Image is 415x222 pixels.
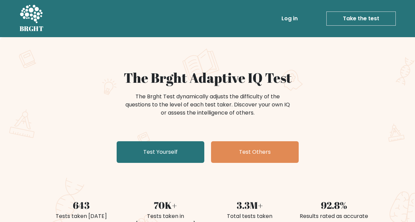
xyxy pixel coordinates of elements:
[20,3,44,34] a: BRGHT
[43,70,372,86] h1: The Brght Adaptive IQ Test
[211,141,299,163] a: Test Others
[279,12,300,25] a: Log in
[43,212,119,220] div: Tests taken [DATE]
[296,198,372,212] div: 92.8%
[20,25,44,33] h5: BRGHT
[127,198,204,212] div: 70K+
[43,198,119,212] div: 643
[212,198,288,212] div: 3.3M+
[296,212,372,220] div: Results rated as accurate
[326,11,396,26] a: Take the test
[117,141,204,163] a: Test Yourself
[212,212,288,220] div: Total tests taken
[123,93,292,117] div: The Brght Test dynamically adjusts the difficulty of the questions to the level of each test take...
